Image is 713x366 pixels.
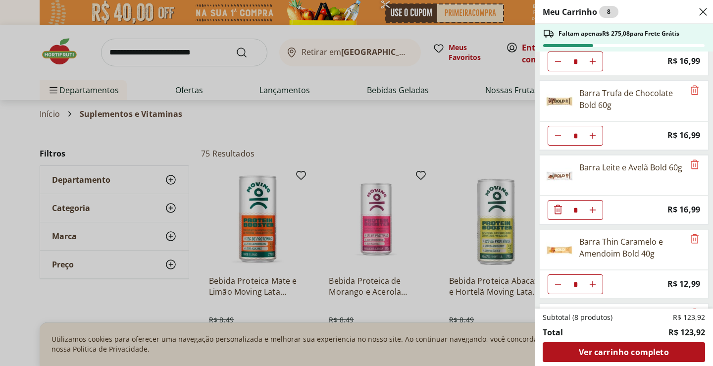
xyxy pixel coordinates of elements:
img: Principal [546,236,573,263]
h2: Meu Carrinho [543,6,618,18]
span: Total [543,326,563,338]
input: Quantidade Atual [568,275,583,294]
span: R$ 123,92 [668,326,705,338]
input: Quantidade Atual [568,201,583,219]
span: R$ 12,99 [667,277,700,291]
span: R$ 123,92 [673,313,705,322]
input: Quantidade Atual [568,52,583,71]
button: Aumentar Quantidade [583,200,603,220]
span: R$ 16,99 [667,203,700,216]
button: Remove [689,308,701,319]
div: Barra Thin Caramelo e Amendoim Bold 40g [579,236,684,260]
div: Barra Leite e Avelã Bold 60g [579,161,682,173]
div: 8 [599,6,618,18]
button: Remove [689,85,701,97]
img: Principal [546,161,573,189]
a: Ver carrinho completo [543,342,705,362]
span: Ver carrinho completo [579,348,668,356]
button: Remove [689,159,701,171]
span: R$ 16,99 [667,54,700,68]
div: Barra Trufa de Chocolate Bold 60g [579,87,684,111]
button: Aumentar Quantidade [583,52,603,71]
button: Diminuir Quantidade [548,52,568,71]
button: Diminuir Quantidade [548,274,568,294]
button: Diminuir Quantidade [548,200,568,220]
span: Faltam apenas R$ 275,08 para Frete Grátis [559,30,679,38]
input: Quantidade Atual [568,126,583,145]
button: Diminuir Quantidade [548,126,568,146]
button: Remove [689,233,701,245]
img: Principal [546,87,573,115]
button: Aumentar Quantidade [583,274,603,294]
span: Subtotal (8 produtos) [543,313,612,322]
button: Aumentar Quantidade [583,126,603,146]
span: R$ 16,99 [667,129,700,142]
